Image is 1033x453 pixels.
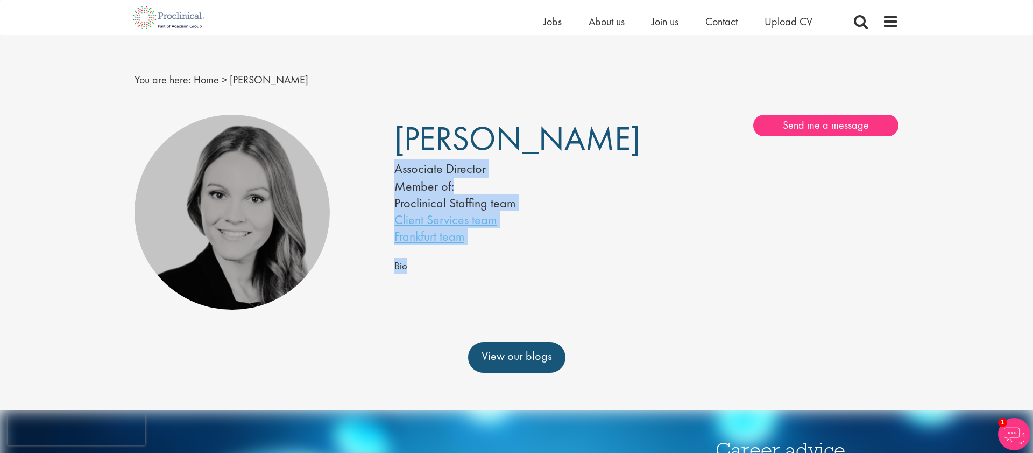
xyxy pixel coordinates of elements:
[705,15,738,29] a: Contact
[194,73,219,87] a: breadcrumb link
[8,413,145,445] iframe: reCAPTCHA
[998,418,1030,450] img: Chatbot
[394,117,640,160] span: [PERSON_NAME]
[230,73,308,87] span: [PERSON_NAME]
[765,15,812,29] a: Upload CV
[589,15,625,29] a: About us
[394,260,407,273] span: Bio
[753,115,898,136] a: Send me a message
[135,115,330,310] img: Lisa Gobel
[222,73,227,87] span: >
[394,228,464,245] a: Frankfurt team
[394,211,497,228] a: Client Services team
[135,73,191,87] span: You are here:
[998,418,1007,427] span: 1
[394,178,454,194] label: Member of:
[543,15,562,29] a: Jobs
[652,15,678,29] a: Join us
[468,342,565,372] a: View our blogs
[394,159,614,178] div: Associate Director
[394,194,614,211] li: Proclinical Staffing team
